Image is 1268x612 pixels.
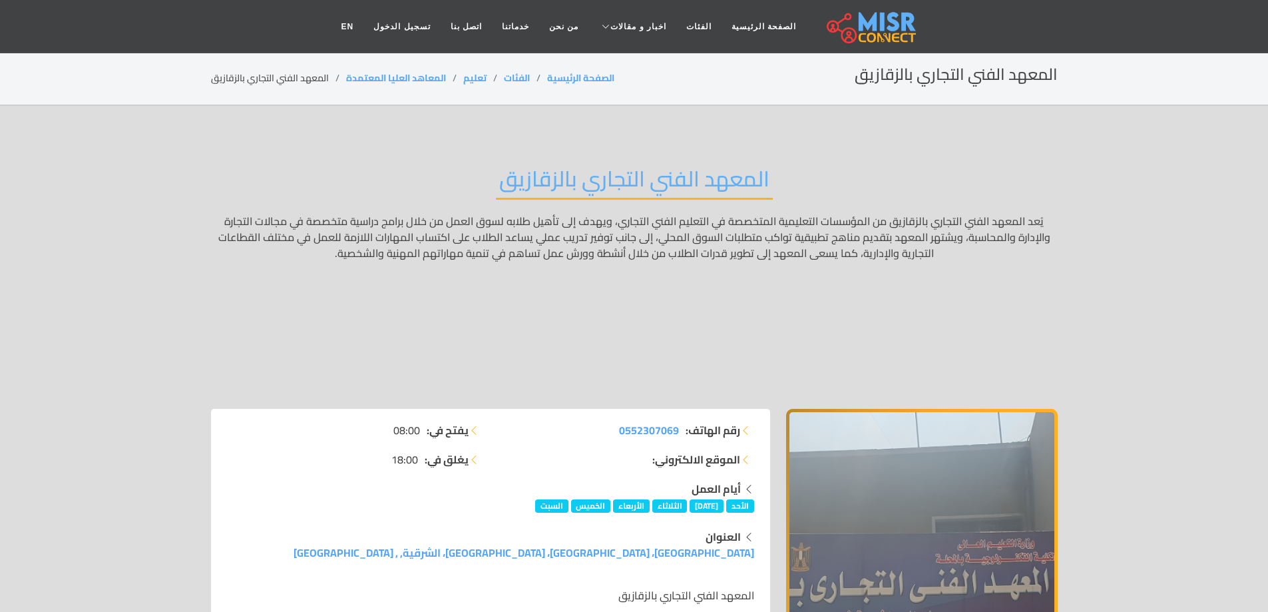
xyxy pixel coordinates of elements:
[294,543,754,563] a: [GEOGRAPHIC_DATA]، [GEOGRAPHIC_DATA]، [GEOGRAPHIC_DATA]، الشرقية, , [GEOGRAPHIC_DATA]
[676,14,722,39] a: الفئات
[535,499,568,513] span: السبت
[441,14,492,39] a: اتصل بنا
[619,420,679,440] span: 0552307069
[613,499,650,513] span: الأربعاء
[211,213,1058,389] p: يُعد المعهد الفني التجاري بالزقازيق من المؤسسات التعليمية المتخصصة في التعليم الفني التجاري، ويهد...
[492,14,539,39] a: خدماتنا
[827,10,916,43] img: main.misr_connect
[393,422,420,438] span: 08:00
[690,499,724,513] span: [DATE]
[588,14,676,39] a: اخبار و مقالات
[227,587,754,603] p: المعهد الفني التجاري بالزقازيق
[652,452,740,467] strong: الموقع الالكتروني:
[363,14,440,39] a: تسجيل الدخول
[722,14,806,39] a: الصفحة الرئيسية
[331,14,364,39] a: EN
[855,65,1058,85] h2: المعهد الفني التجاري بالزقازيق
[427,422,469,438] strong: يفتح في:
[652,499,688,513] span: الثلاثاء
[706,527,741,547] strong: العنوان
[504,69,530,87] a: الفئات
[496,166,773,200] h2: المعهد الفني التجاري بالزقازيق
[571,499,611,513] span: الخميس
[539,14,588,39] a: من نحن
[346,69,446,87] a: المعاهد العليا المعتمدة
[610,21,666,33] span: اخبار و مقالات
[425,452,469,467] strong: يغلق في:
[686,422,740,438] strong: رقم الهاتف:
[726,499,754,513] span: الأحد
[692,479,741,499] strong: أيام العمل
[619,422,679,438] a: 0552307069
[463,69,487,87] a: تعليم
[547,69,614,87] a: الصفحة الرئيسية
[211,71,346,85] li: المعهد الفني التجاري بالزقازيق
[391,452,418,467] span: 18:00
